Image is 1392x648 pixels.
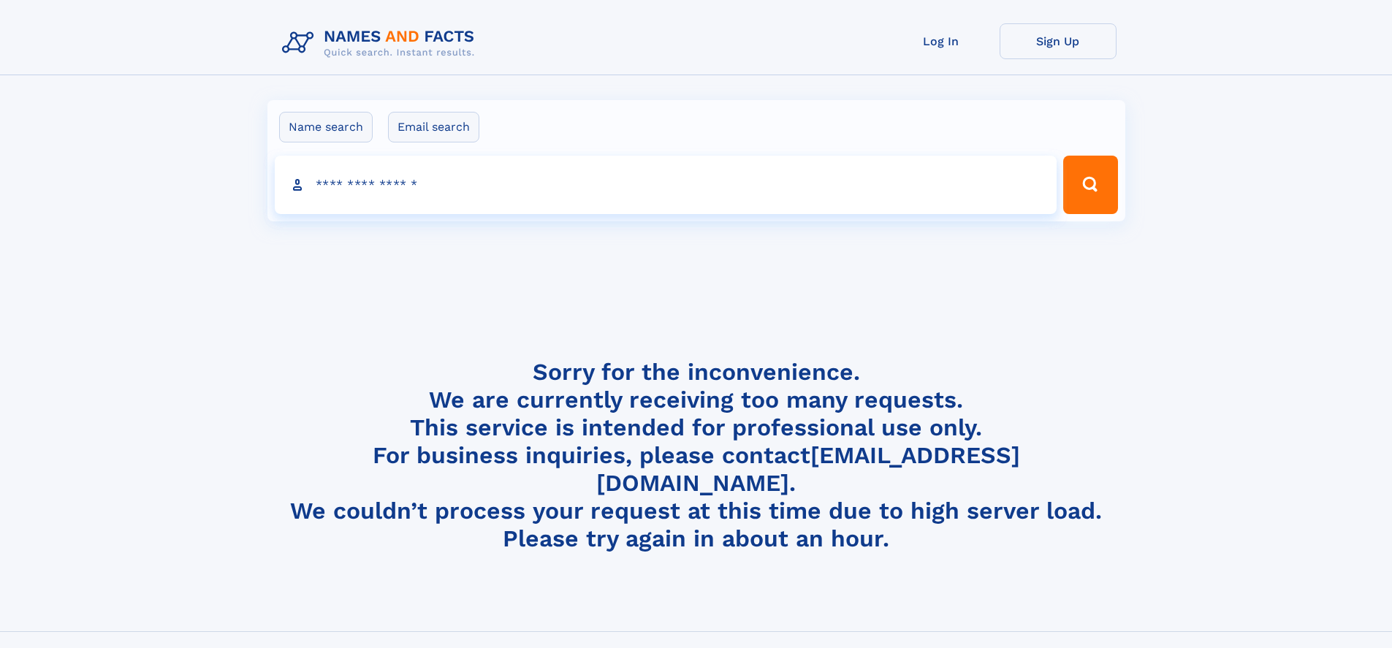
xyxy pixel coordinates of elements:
[596,441,1020,497] a: [EMAIL_ADDRESS][DOMAIN_NAME]
[276,23,487,63] img: Logo Names and Facts
[276,358,1117,553] h4: Sorry for the inconvenience. We are currently receiving too many requests. This service is intend...
[279,112,373,142] label: Name search
[1000,23,1117,59] a: Sign Up
[1063,156,1117,214] button: Search Button
[388,112,479,142] label: Email search
[883,23,1000,59] a: Log In
[275,156,1057,214] input: search input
